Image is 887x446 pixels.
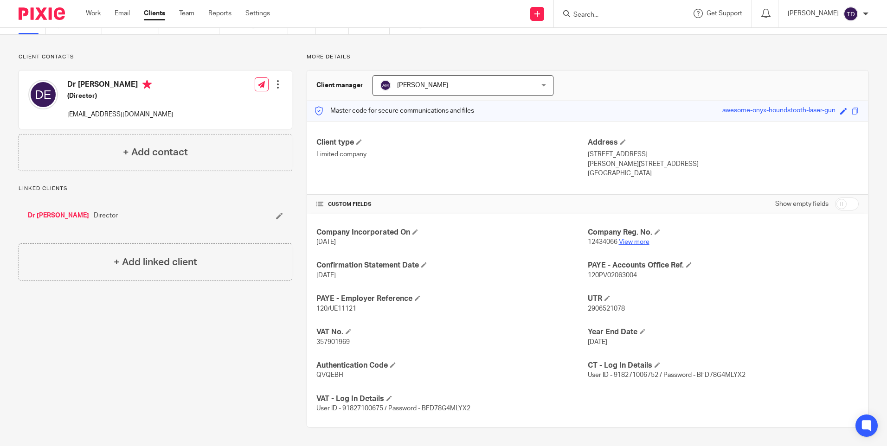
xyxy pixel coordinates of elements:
h4: Company Incorporated On [316,228,587,237]
span: Director [94,211,118,220]
h4: Dr [PERSON_NAME] [67,80,173,91]
span: [DATE] [316,272,336,279]
div: awesome-onyx-houndstooth-laser-gun [722,106,836,116]
span: 2906521078 [588,306,625,312]
span: 357901969 [316,339,350,345]
h4: + Add linked client [114,255,197,269]
h4: Company Reg. No. [588,228,859,237]
i: Primary [142,80,152,89]
img: svg%3E [28,80,58,109]
h4: Confirmation Statement Date [316,261,587,270]
h4: Year End Date [588,327,859,337]
p: Linked clients [19,185,292,192]
a: Reports [208,9,231,18]
a: Email [115,9,130,18]
h4: UTR [588,294,859,304]
h5: (Director) [67,91,173,101]
h4: + Add contact [123,145,188,159]
h4: CT - Log In Details [588,361,859,370]
span: [DATE] [588,339,607,345]
a: View more [619,239,649,245]
span: 120PV02063004 [588,272,637,279]
h4: Address [588,138,859,147]
p: [EMAIL_ADDRESS][DOMAIN_NAME] [67,110,173,119]
h4: VAT No. [316,327,587,337]
h4: Client type [316,138,587,147]
img: svg%3E [843,6,858,21]
a: Settings [245,9,270,18]
a: Dr [PERSON_NAME] [28,211,89,220]
input: Search [572,11,656,19]
h4: PAYE - Accounts Office Ref. [588,261,859,270]
a: Work [86,9,101,18]
span: QVQEBH [316,372,343,378]
p: Limited company [316,150,587,159]
p: [PERSON_NAME] [788,9,839,18]
p: Master code for secure communications and files [314,106,474,115]
h4: VAT - Log In Details [316,394,587,404]
h4: CUSTOM FIELDS [316,201,587,208]
img: svg%3E [380,80,391,91]
span: 120/UE11121 [316,306,356,312]
span: Get Support [707,10,742,17]
p: Client contacts [19,53,292,61]
p: [GEOGRAPHIC_DATA] [588,169,859,178]
p: [PERSON_NAME][STREET_ADDRESS] [588,159,859,169]
span: [DATE] [316,239,336,245]
h4: PAYE - Employer Reference [316,294,587,304]
img: Pixie [19,7,65,20]
p: More details [307,53,868,61]
span: User ID - 91827100675 / Password - BFD78G4MLYX2 [316,405,470,412]
h3: Client manager [316,81,363,90]
span: 12434066 [588,239,617,245]
a: Clients [144,9,165,18]
a: Team [179,9,194,18]
label: Show empty fields [775,199,829,209]
h4: Authentication Code [316,361,587,370]
span: [PERSON_NAME] [397,82,448,89]
span: User ID - 918271006752 / Password - BFD78G4MLYX2 [588,372,746,378]
p: [STREET_ADDRESS] [588,150,859,159]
